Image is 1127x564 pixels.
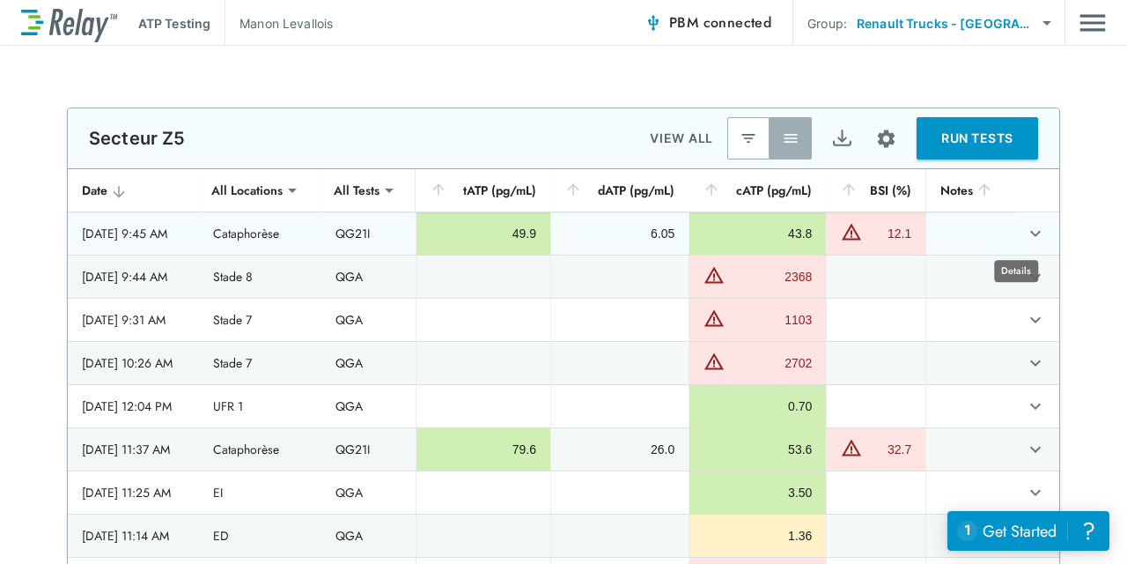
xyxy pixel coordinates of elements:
img: Warning [703,264,725,286]
div: 79.6 [431,441,536,458]
div: 6.05 [565,225,674,242]
div: BSI (%) [840,180,911,201]
button: expand row [1020,391,1050,421]
button: Site setup [863,115,910,162]
button: expand row [1020,219,1050,249]
img: Warning [841,221,862,242]
div: 1.36 [703,527,812,545]
div: 32.7 [866,441,911,458]
div: 2702 [729,354,812,372]
div: 49.9 [431,225,536,242]
div: Notes [940,180,1002,201]
div: cATP (pg/mL) [703,180,812,201]
div: 53.6 [703,441,812,458]
div: All Locations [199,173,295,208]
div: 43.8 [703,225,812,242]
p: ATP Testing [138,14,210,33]
img: Drawer Icon [1079,6,1106,40]
td: Stade 7 [199,342,320,384]
iframe: Resource center [947,511,1109,551]
button: Export [821,117,863,160]
div: 26.0 [565,441,674,458]
td: QGA [321,471,416,514]
td: QGA [321,342,416,384]
button: expand row [1020,434,1050,464]
span: connected [703,12,772,33]
div: 0.70 [703,397,812,415]
img: Connected Icon [645,14,662,32]
div: All Tests [321,173,392,208]
div: 3.50 [703,484,812,501]
td: EI [199,471,320,514]
img: Warning [703,308,725,329]
button: expand row [1020,305,1050,335]
img: Settings Icon [875,128,897,150]
td: Stade 8 [199,256,320,298]
span: PBM [669,11,771,35]
p: Group: [807,14,847,33]
td: QGA [321,299,416,341]
th: Date [68,169,199,212]
td: Cataphorèse [199,212,320,255]
td: QG21I [321,428,416,471]
td: ED [199,515,320,557]
td: UFR 1 [199,385,320,427]
button: expand row [1020,348,1050,378]
img: Latest [740,130,757,147]
button: Main menu [1079,6,1106,40]
button: RUN TESTS [917,117,1038,160]
div: [DATE] 9:31 AM [82,311,185,329]
img: Warning [841,437,862,458]
div: [DATE] 10:26 AM [82,354,185,372]
div: [DATE] 11:25 AM [82,484,185,501]
img: View All [782,130,799,147]
div: 1103 [729,311,812,329]
div: [DATE] 12:04 PM [82,397,185,415]
button: expand row [1020,478,1050,508]
div: [DATE] 9:44 AM [82,268,185,286]
div: 12.1 [866,225,911,242]
td: QGA [321,385,416,427]
img: LuminUltra Relay [21,4,117,42]
div: tATP (pg/mL) [430,180,536,201]
td: QG21I [321,212,416,255]
div: [DATE] 11:14 AM [82,527,185,545]
img: Warning [703,351,725,372]
p: Manon Levallois [239,14,333,33]
td: QGA [321,256,416,298]
div: dATP (pg/mL) [564,180,674,201]
td: QGA [321,515,416,557]
div: [DATE] 11:37 AM [82,441,185,458]
td: Cataphorèse [199,428,320,471]
td: Stade 7 [199,299,320,341]
div: 2368 [729,268,812,286]
p: Secteur Z5 [89,128,186,149]
p: VIEW ALL [650,128,713,149]
button: PBM connected [637,5,778,41]
img: Export Icon [831,128,853,150]
div: [DATE] 9:45 AM [82,225,185,242]
div: Details [994,260,1038,282]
